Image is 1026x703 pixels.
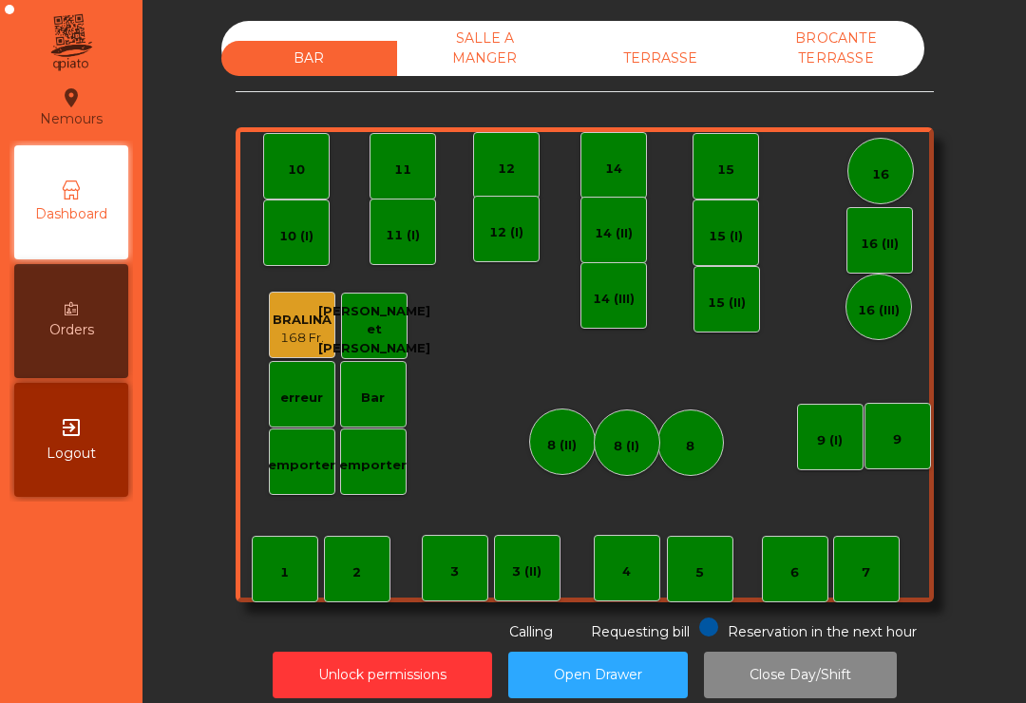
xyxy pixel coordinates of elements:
[273,652,492,698] button: Unlock permissions
[339,456,407,475] div: emporter
[288,161,305,180] div: 10
[352,563,361,582] div: 2
[273,311,332,330] div: BRALINA
[872,165,889,184] div: 16
[591,623,690,640] span: Requesting bill
[268,456,335,475] div: emporter
[386,226,420,245] div: 11 (I)
[717,161,734,180] div: 15
[704,652,897,698] button: Close Day/Shift
[49,320,94,340] span: Orders
[512,562,541,581] div: 3 (II)
[35,204,107,224] span: Dashboard
[817,431,843,450] div: 9 (I)
[40,84,103,131] div: Nemours
[614,437,639,456] div: 8 (I)
[279,227,313,246] div: 10 (I)
[605,160,622,179] div: 14
[450,562,459,581] div: 3
[508,652,688,698] button: Open Drawer
[489,223,523,242] div: 12 (I)
[280,563,289,582] div: 1
[547,436,577,455] div: 8 (II)
[858,301,900,320] div: 16 (III)
[509,623,553,640] span: Calling
[893,430,902,449] div: 9
[593,290,635,309] div: 14 (III)
[60,416,83,439] i: exit_to_app
[397,21,573,76] div: SALLE A MANGER
[60,86,83,109] i: location_on
[709,227,743,246] div: 15 (I)
[221,41,397,76] div: BAR
[862,563,870,582] div: 7
[749,21,924,76] div: BROCANTE TERRASSE
[498,160,515,179] div: 12
[708,294,746,313] div: 15 (II)
[47,9,94,76] img: qpiato
[573,41,749,76] div: TERRASSE
[861,235,899,254] div: 16 (II)
[361,389,385,408] div: Bar
[595,224,633,243] div: 14 (II)
[728,623,917,640] span: Reservation in the next hour
[47,444,96,464] span: Logout
[318,302,430,358] div: [PERSON_NAME] et [PERSON_NAME]
[622,562,631,581] div: 4
[686,437,694,456] div: 8
[790,563,799,582] div: 6
[695,563,704,582] div: 5
[273,329,332,348] div: 168 Fr.
[280,389,323,408] div: erreur
[394,161,411,180] div: 11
